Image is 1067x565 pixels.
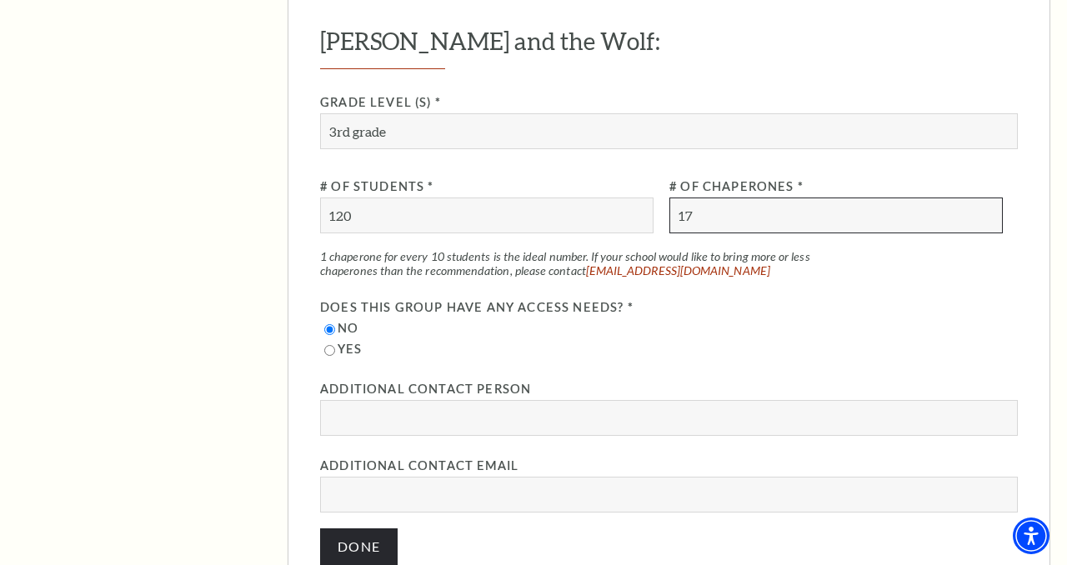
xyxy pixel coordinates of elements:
[320,297,1018,318] label: Does this group have any access needs? *
[320,92,1018,113] label: Grade Level (s) *
[320,197,654,233] input: # of Students *
[320,528,398,564] button: Done
[324,345,335,356] input: Yes
[320,249,862,277] p: 1 chaperone for every 10 students is the ideal number. If your school would like to bring more or...
[669,177,1003,197] label: # of Chaperones *
[586,263,770,277] a: [EMAIL_ADDRESS][DOMAIN_NAME]
[320,456,1018,477] label: Additional Contact Email
[1013,517,1049,554] div: Accessibility Menu
[320,477,1018,512] input: Additional Contact Email
[320,339,1018,360] label: Yes
[320,27,1018,69] h2: [PERSON_NAME] and the Wolf:
[320,400,1018,436] input: Additional Contact Person
[320,177,654,197] label: # of Students *
[320,379,1018,400] label: Additional Contact Person
[324,324,335,335] input: No
[320,113,1018,149] input: Grade Level (s) *
[320,318,1018,339] label: No
[669,197,1003,233] input: # of Chaperones *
